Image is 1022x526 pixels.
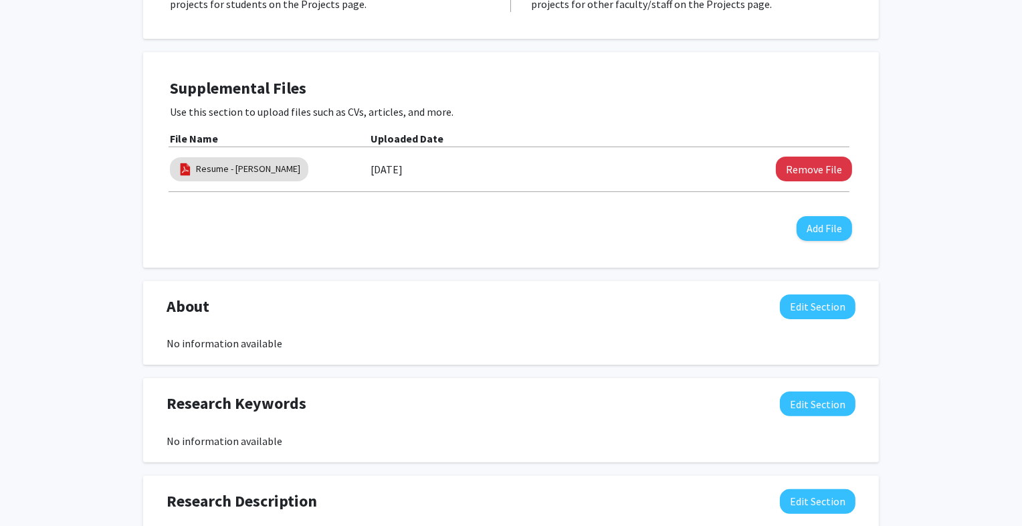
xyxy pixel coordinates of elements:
a: Resume - [PERSON_NAME] [196,162,300,176]
button: Edit Research Keywords [780,391,855,416]
label: [DATE] [371,158,403,181]
span: Research Description [167,489,317,513]
button: Add File [797,216,852,241]
button: Edit About [780,294,855,319]
span: Research Keywords [167,391,306,416]
button: Remove Resume - Robert A. Hazel File [776,157,852,181]
h4: Supplemental Files [170,79,852,98]
img: pdf_icon.png [178,162,193,177]
div: No information available [167,335,855,351]
button: Edit Research Description [780,489,855,514]
div: No information available [167,433,855,449]
iframe: Chat [10,466,57,516]
p: Use this section to upload files such as CVs, articles, and more. [170,104,852,120]
b: Uploaded Date [371,132,443,145]
b: File Name [170,132,218,145]
span: About [167,294,209,319]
